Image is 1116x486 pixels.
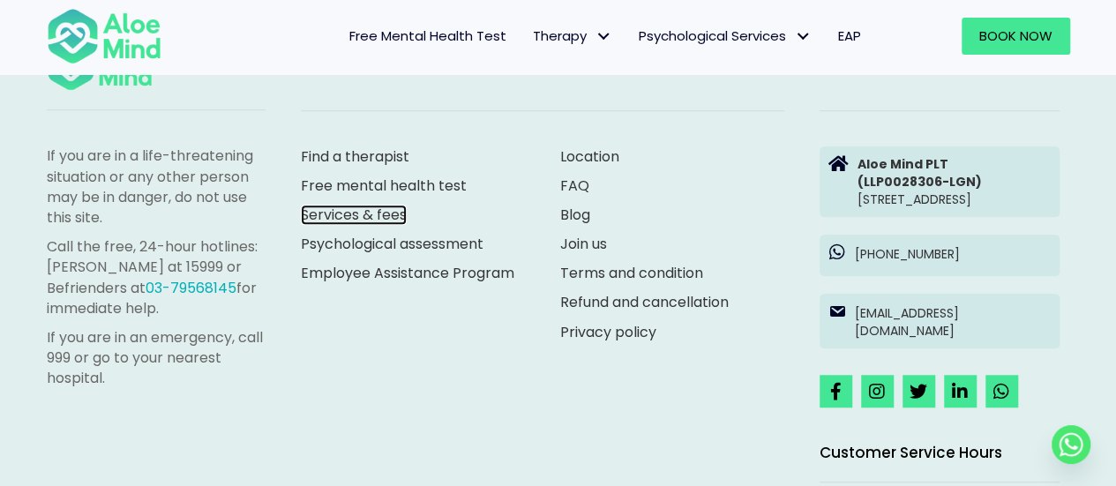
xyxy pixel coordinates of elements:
[625,18,825,55] a: Psychological ServicesPsychological Services: submenu
[47,146,266,228] p: If you are in a life-threatening situation or any other person may be in danger, do not use this ...
[820,146,1060,218] a: Aloe Mind PLT(LLP0028306-LGN)[STREET_ADDRESS]
[855,245,1051,263] p: [PHONE_NUMBER]
[336,18,520,55] a: Free Mental Health Test
[560,146,619,167] a: Location
[301,176,467,196] a: Free mental health test
[820,442,1002,463] span: Customer Service Hours
[825,18,874,55] a: EAP
[858,155,948,173] strong: Aloe Mind PLT
[560,322,656,342] a: Privacy policy
[858,173,982,191] strong: (LLP0028306-LGN)
[838,26,861,45] span: EAP
[1052,425,1090,464] a: Whatsapp
[533,26,612,45] span: Therapy
[820,294,1060,349] a: [EMAIL_ADDRESS][DOMAIN_NAME]
[560,205,590,225] a: Blog
[591,24,617,49] span: Therapy: submenu
[301,263,514,283] a: Employee Assistance Program
[47,7,161,65] img: Aloe mind Logo
[146,278,236,298] a: 03-79568145
[560,234,607,254] a: Join us
[520,18,625,55] a: TherapyTherapy: submenu
[560,292,729,312] a: Refund and cancellation
[47,236,266,318] p: Call the free, 24-hour hotlines: [PERSON_NAME] at 15999 or Befrienders at for immediate help.
[858,155,1051,209] p: [STREET_ADDRESS]
[820,235,1060,275] a: [PHONE_NUMBER]
[349,26,506,45] span: Free Mental Health Test
[979,26,1052,45] span: Book Now
[301,205,407,225] a: Services & fees
[962,18,1070,55] a: Book Now
[301,234,483,254] a: Psychological assessment
[855,304,1051,340] p: [EMAIL_ADDRESS][DOMAIN_NAME]
[639,26,812,45] span: Psychological Services
[560,263,703,283] a: Terms and condition
[184,18,874,55] nav: Menu
[790,24,816,49] span: Psychological Services: submenu
[301,146,409,167] a: Find a therapist
[47,327,266,389] p: If you are in an emergency, call 999 or go to your nearest hospital.
[560,176,589,196] a: FAQ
